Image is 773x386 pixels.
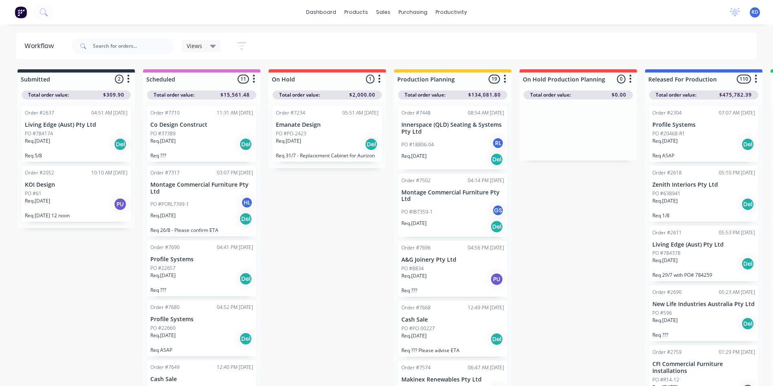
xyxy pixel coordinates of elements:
p: PO #61 [25,190,42,197]
div: Order #7680 [150,304,180,311]
p: Living Edge (Aust) Pty Ltd [25,121,128,128]
div: productivity [432,6,471,18]
div: Order #744808:54 AM [DATE]Innerspace (QLD) Seating & Systems Pty LtdPO #18806-04RLReq.[DATE]Del [398,106,507,170]
p: PO #R14-12 [652,376,679,384]
a: dashboard [302,6,340,18]
div: 12:40 PM [DATE] [217,364,253,371]
div: Order #7690 [150,244,180,251]
div: 05:51 AM [DATE] [342,109,379,117]
p: Profile Systems [150,256,253,263]
p: A&G Joinery Pty Ltd [401,256,504,263]
p: Montage Commercial Furniture Pty Ltd [150,181,253,195]
p: PO #784378 [652,249,681,257]
div: Order #731703:07 PM [DATE]Montage Commercial Furniture Pty LtdPO #PORL7399-1HLReq.[DATE]DelReq 26... [147,166,256,237]
p: Req 29/7 with PO# 784259 [652,272,755,278]
span: $475,782.39 [719,91,752,99]
div: Del [741,257,754,270]
div: Workflow [24,41,58,51]
div: Del [490,153,503,166]
div: Del [490,220,503,233]
div: Order #2304 [652,109,682,117]
div: Order #261105:53 PM [DATE]Living Edge (Aust) Pty LtdPO #784378Req.[DATE]DelReq 29/7 with PO# 784259 [649,226,758,282]
div: Del [239,212,252,225]
div: Order #2690 [652,289,682,296]
p: Req. [DATE] [652,257,678,264]
div: Order #723405:51 AM [DATE]Emanate DesignPO #PO-2423Req.[DATE]DelReq 31/7 - Replacement Cabinet fo... [273,106,382,162]
p: Req 5/8 [25,152,128,159]
div: 05:10 PM [DATE] [719,169,755,176]
div: Del [239,272,252,285]
span: Total order value: [656,91,696,99]
p: Req. [DATE] [150,332,176,339]
div: Order #269005:23 AM [DATE]New Life Industries Australia Pty LtdPO #596Req.[DATE]DelReq ??? [649,285,758,341]
p: Req. [DATE] [401,332,427,340]
p: PO #PO-00227 [401,325,435,332]
div: Order #771011:31 AM [DATE]Co Design ConstructPO #37389Req.[DATE]DelReq ??? [147,106,256,162]
div: 06:47 AM [DATE] [468,364,504,371]
p: Req ??? [401,287,504,293]
p: Makinex Renewables Pty Ltd [401,376,504,383]
p: PO #PO-2423 [276,130,306,137]
p: Req. [DATE] [652,317,678,324]
span: Total order value: [279,91,320,99]
div: products [340,6,372,18]
p: Req [DATE] 12 noon [25,212,128,218]
div: Order #7317 [150,169,180,176]
input: Search for orders... [93,38,174,54]
div: Order #750204:14 PM [DATE]Montage Commercial Furniture Pty LtdPO #IB7359-1GSReq.[DATE]Del [398,174,507,237]
div: Order #205210:10 AM [DATE]KOI DesignPO #61Req.[DATE]PUReq [DATE] 12 noon [22,166,131,222]
div: Order #2052 [25,169,54,176]
p: PO #22660 [150,324,176,332]
p: PO #8834 [401,265,424,272]
div: 12:49 PM [DATE] [468,304,504,311]
span: $15,561.48 [220,91,250,99]
p: Req ??? Please advise ETA [401,347,504,353]
div: Del [741,317,754,330]
span: Total order value: [530,91,571,99]
div: Order #2759 [652,349,682,356]
div: Order #7710 [150,109,180,117]
div: Order #766812:49 PM [DATE]Cash SalePO #PO-00227Req.[DATE]DelReq ??? Please advise ETA [398,301,507,357]
p: Req 31/7 - Replacement Cabinet for Aurizon [276,152,379,159]
div: 08:54 AM [DATE] [468,109,504,117]
p: Req. [DATE] [150,212,176,219]
div: 04:51 AM [DATE] [91,109,128,117]
div: Del [365,138,378,151]
p: PO #22657 [150,265,176,272]
div: Order #7668 [401,304,431,311]
p: Profile Systems [150,316,253,323]
div: Order #769004:41 PM [DATE]Profile SystemsPO #22657Req.[DATE]DelReq ??? [147,240,256,296]
div: Order #769604:56 PM [DATE]A&G Joinery Pty LtdPO #8834Req.[DATE]PUReq ??? [398,241,507,297]
p: Req. [DATE] [401,272,427,280]
p: Cash Sale [150,376,253,383]
p: PO #37389 [150,130,176,137]
p: Req ASAP [652,152,755,159]
p: New Life Industries Australia Pty Ltd [652,301,755,308]
p: Req ??? [652,332,755,338]
p: PO #596 [652,309,672,317]
p: Req. [DATE] [150,272,176,279]
p: Req ASAP [150,347,253,353]
div: Order #7574 [401,364,431,371]
div: 04:41 PM [DATE] [217,244,253,251]
p: Co Design Construct [150,121,253,128]
span: $0.00 [612,91,626,99]
p: Req. [DATE] [25,137,50,145]
div: 10:10 AM [DATE] [91,169,128,176]
span: Total order value: [28,91,69,99]
div: 04:56 PM [DATE] [468,244,504,251]
p: Req. [DATE] [401,220,427,227]
div: purchasing [394,6,432,18]
div: Order #2637 [25,109,54,117]
div: 04:14 PM [DATE] [468,177,504,184]
div: sales [372,6,394,18]
div: Order #261805:10 PM [DATE]Zenith Interiors Pty LtdPO #638941Req.[DATE]DelReq 1/8 [649,166,758,222]
div: 03:07 PM [DATE] [217,169,253,176]
div: Del [490,333,503,346]
span: Total order value: [405,91,445,99]
p: Zenith Interiors Pty Ltd [652,181,755,188]
div: Order #7448 [401,109,431,117]
div: 01:29 PM [DATE] [719,349,755,356]
div: Order #2618 [652,169,682,176]
p: Req. [DATE] [401,152,427,160]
